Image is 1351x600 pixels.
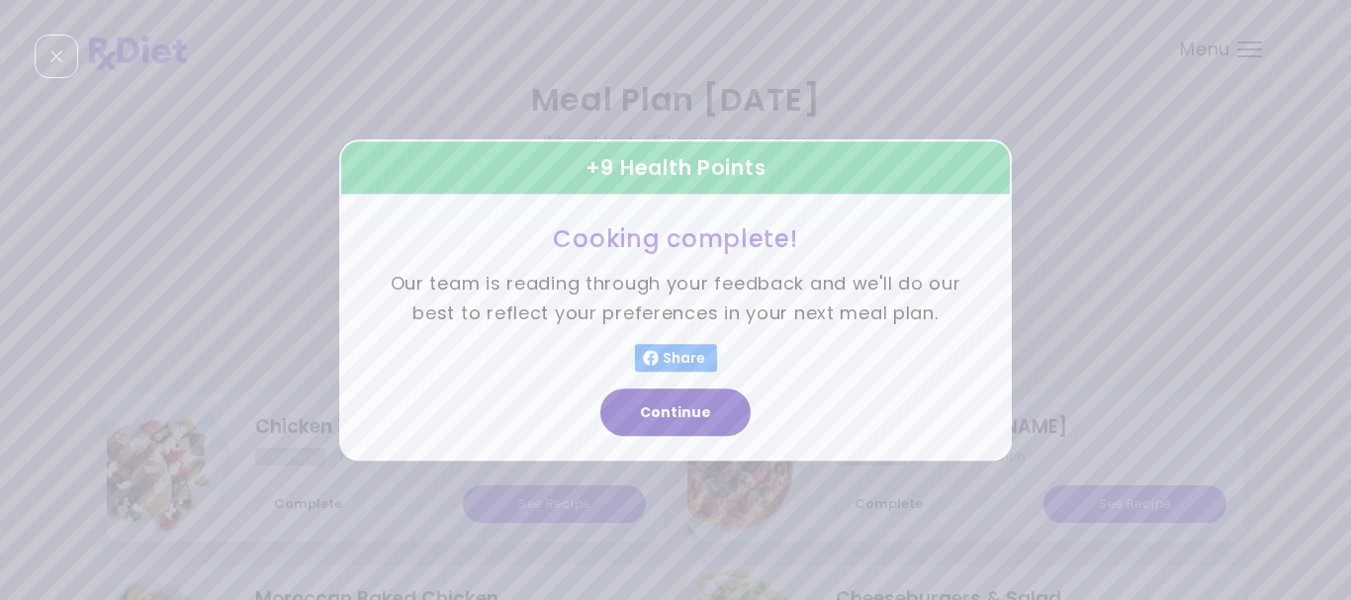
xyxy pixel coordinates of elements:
[635,344,717,372] button: Share
[35,35,78,78] div: Close
[339,139,1012,197] div: + 9 Health Points
[389,223,962,254] h3: Cooking complete!
[659,350,709,366] span: Share
[600,388,751,436] button: Continue
[389,269,962,329] p: Our team is reading through your feedback and we'll do our best to reflect your preferences in yo...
